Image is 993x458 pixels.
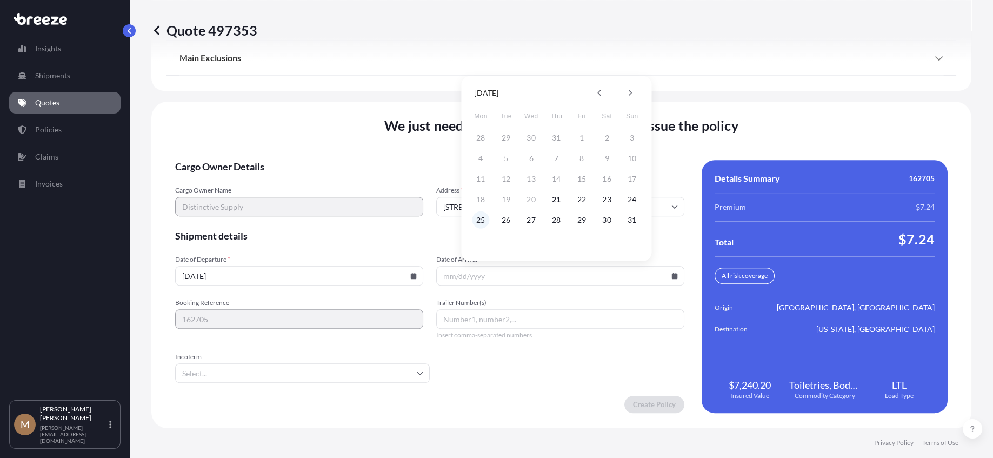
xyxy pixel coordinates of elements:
p: Policies [35,124,62,135]
a: Claims [9,146,121,168]
button: 22 [573,191,590,208]
p: Quotes [35,97,59,108]
a: Privacy Policy [874,439,914,447]
button: Create Policy [624,396,684,413]
span: Thursday [547,105,566,127]
span: Origin [715,302,775,313]
div: All risk coverage [715,268,775,284]
span: Total [715,237,734,248]
button: 30 [598,211,616,229]
p: Invoices [35,178,63,189]
a: Quotes [9,92,121,114]
input: Cargo owner address [436,197,684,216]
a: Policies [9,119,121,141]
span: Shipment details [175,229,684,242]
a: Shipments [9,65,121,87]
div: [DATE] [474,87,498,99]
span: Details Summary [715,173,780,184]
button: 31 [623,211,641,229]
span: Cargo Owner Details [175,160,684,173]
button: 28 [548,211,565,229]
span: Incoterm [175,353,430,361]
input: Your internal reference [175,309,423,329]
span: Wednesday [522,105,541,127]
p: [PERSON_NAME] [PERSON_NAME] [40,405,107,422]
span: Toiletries, Body Lotions and Hair/Dental Care Products [789,379,859,391]
span: 162705 [909,173,935,184]
span: Commodity Category [794,391,855,400]
input: Number1, number2,... [436,309,684,329]
span: $7.24 [916,202,935,213]
span: Trailer Number(s) [436,298,684,307]
button: 21 [548,191,565,208]
span: Address [436,186,684,195]
button: 29 [573,211,590,229]
span: Saturday [597,105,617,127]
button: 26 [497,211,515,229]
a: Terms of Use [922,439,958,447]
span: $7.24 [898,230,935,248]
span: Sunday [622,105,642,127]
span: Date of Arrival [436,255,684,264]
p: Quote 497353 [151,22,257,39]
span: Load Type [885,391,914,400]
span: M [21,419,30,430]
span: Destination [715,324,775,335]
input: Select... [175,363,430,383]
p: Claims [35,151,58,162]
button: 23 [598,191,616,208]
p: Shipments [35,70,70,81]
input: mm/dd/yyyy [175,266,423,286]
span: Insured Value [730,391,769,400]
a: Insights [9,38,121,59]
button: 27 [523,211,540,229]
input: mm/dd/yyyy [436,266,684,286]
button: 24 [623,191,641,208]
a: Invoices [9,173,121,195]
span: LTL [892,379,907,391]
span: Cargo Owner Name [175,186,423,195]
span: [GEOGRAPHIC_DATA], [GEOGRAPHIC_DATA] [777,302,935,313]
span: Tuesday [496,105,516,127]
span: Premium [715,202,746,213]
span: [US_STATE], [GEOGRAPHIC_DATA] [816,324,935,335]
p: [PERSON_NAME][EMAIL_ADDRESS][DOMAIN_NAME] [40,424,107,444]
p: Create Policy [633,399,676,410]
span: Insert comma-separated numbers [436,331,684,340]
span: Booking Reference [175,298,423,307]
span: We just need a few more details before we issue the policy [384,117,738,134]
span: Monday [471,105,490,127]
span: $7,240.20 [729,379,771,391]
span: Friday [572,105,591,127]
button: 25 [472,211,489,229]
p: Insights [35,43,61,54]
span: Date of Departure [175,255,423,264]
